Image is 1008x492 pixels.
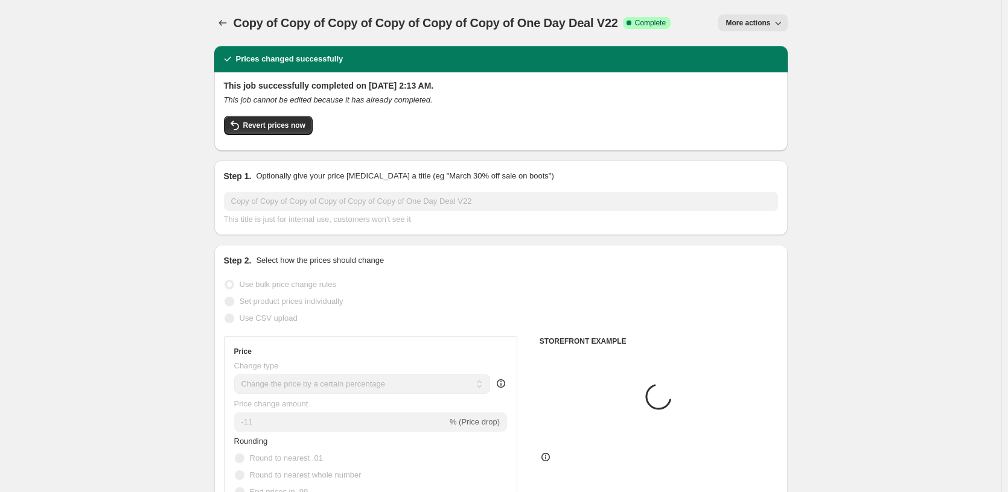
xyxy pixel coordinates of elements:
[256,254,384,266] p: Select how the prices should change
[240,314,298,323] span: Use CSV upload
[224,80,778,92] h2: This job successfully completed on [DATE] 2:13 AM.
[250,453,323,462] span: Round to nearest .01
[726,18,770,28] span: More actions
[224,170,252,182] h2: Step 1.
[234,412,447,432] input: -15
[635,18,666,28] span: Complete
[224,254,252,266] h2: Step 2.
[718,14,787,31] button: More actions
[224,95,433,104] i: This job cannot be edited because it has already completed.
[224,192,778,211] input: 30% off holiday sale
[234,437,268,446] span: Rounding
[250,470,362,479] span: Round to nearest whole number
[234,399,308,408] span: Price change amount
[256,170,553,182] p: Optionally give your price [MEDICAL_DATA] a title (eg "March 30% off sale on boots")
[234,347,252,356] h3: Price
[243,121,305,130] span: Revert prices now
[495,377,507,389] div: help
[450,417,500,426] span: % (Price drop)
[224,116,313,135] button: Revert prices now
[540,336,778,346] h6: STOREFRONT EXAMPLE
[214,14,231,31] button: Price change jobs
[234,361,279,370] span: Change type
[236,53,343,65] h2: Prices changed successfully
[234,16,618,30] span: Copy of Copy of Copy of Copy of Copy of Copy of One Day Deal V22
[224,215,411,224] span: This title is just for internal use, customers won't see it
[240,297,343,306] span: Set product prices individually
[240,280,336,289] span: Use bulk price change rules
